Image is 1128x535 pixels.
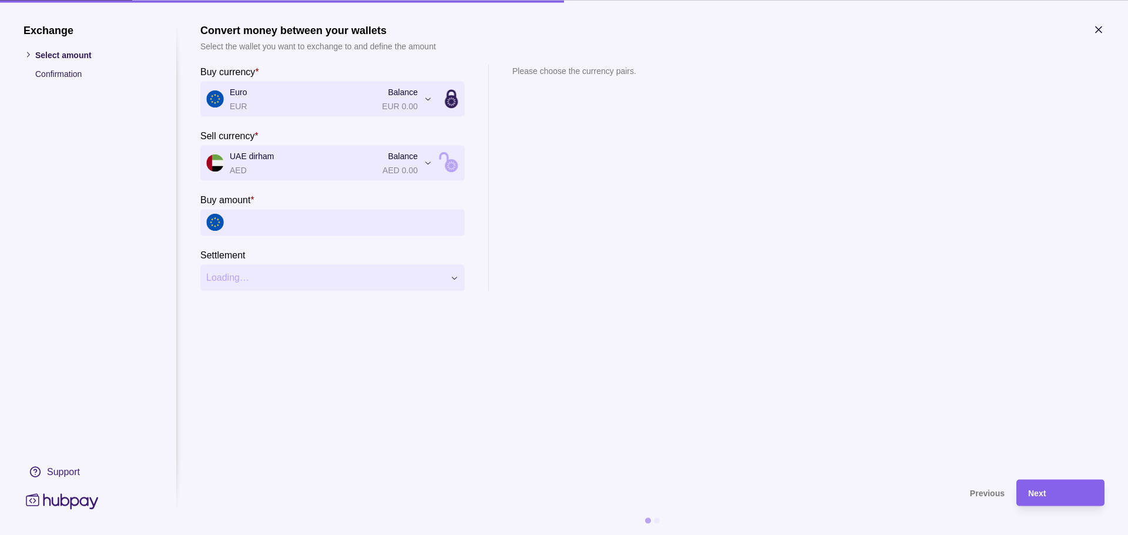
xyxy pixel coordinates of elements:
[200,247,245,261] label: Settlement
[200,130,254,140] p: Sell currency
[230,209,459,235] input: amount
[23,23,153,36] h1: Exchange
[23,459,153,484] a: Support
[200,194,250,204] p: Buy amount
[970,489,1005,498] span: Previous
[200,250,245,260] p: Settlement
[200,39,436,52] p: Select the wallet you want to exchange to and define the amount
[35,48,153,61] p: Select amount
[206,214,224,231] img: eu
[200,64,259,78] label: Buy currency
[47,465,80,478] div: Support
[200,66,255,76] p: Buy currency
[1028,489,1046,498] span: Next
[200,192,254,206] label: Buy amount
[200,128,258,142] label: Sell currency
[35,67,153,80] p: Confirmation
[512,64,636,77] p: Please choose the currency pairs.
[1016,479,1104,506] button: Next
[200,23,436,36] h1: Convert money between your wallets
[200,479,1005,506] button: Previous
